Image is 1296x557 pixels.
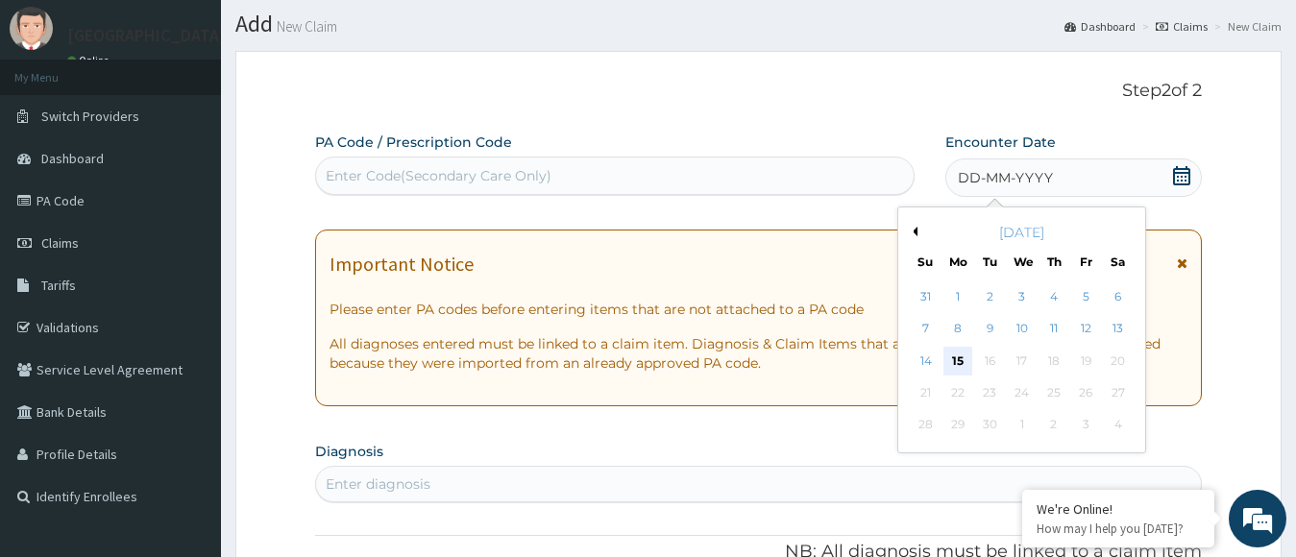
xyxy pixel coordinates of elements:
button: Previous Month [908,227,917,236]
div: Choose Sunday, September 14th, 2025 [912,347,941,375]
div: We [1014,254,1030,270]
div: Choose Monday, September 1st, 2025 [943,282,972,311]
small: New Claim [273,19,337,34]
div: Not available Friday, September 19th, 2025 [1071,347,1100,375]
div: Choose Wednesday, September 10th, 2025 [1007,315,1036,344]
label: PA Code / Prescription Code [315,133,512,152]
span: Claims [41,234,79,252]
div: Choose Monday, September 8th, 2025 [943,315,972,344]
div: Choose Saturday, September 13th, 2025 [1103,315,1132,344]
div: Not available Thursday, October 2nd, 2025 [1039,411,1068,440]
div: Fr [1078,254,1094,270]
div: Chat with us now [100,108,323,133]
span: Tariffs [41,277,76,294]
div: Sa [1110,254,1126,270]
img: d_794563401_company_1708531726252_794563401 [36,96,78,144]
div: Choose Thursday, September 4th, 2025 [1039,282,1068,311]
div: Not available Thursday, September 25th, 2025 [1039,378,1068,407]
div: Not available Saturday, September 20th, 2025 [1103,347,1132,375]
div: Th [1045,254,1062,270]
div: Not available Saturday, September 27th, 2025 [1103,378,1132,407]
div: Choose Sunday, September 7th, 2025 [912,315,941,344]
div: Enter diagnosis [326,474,430,494]
div: Not available Friday, October 3rd, 2025 [1071,411,1100,440]
div: Not available Tuesday, September 30th, 2025 [975,411,1004,440]
li: New Claim [1210,18,1282,35]
div: Enter Code(Secondary Care Only) [326,166,551,185]
div: Choose Friday, September 5th, 2025 [1071,282,1100,311]
h1: Important Notice [330,254,474,275]
div: Choose Tuesday, September 2nd, 2025 [975,282,1004,311]
span: We're online! [111,160,265,354]
div: Choose Saturday, September 6th, 2025 [1103,282,1132,311]
p: All diagnoses entered must be linked to a claim item. Diagnosis & Claim Items that are visible bu... [330,334,1188,373]
p: Step 2 of 2 [315,81,1203,102]
div: [DATE] [906,223,1137,242]
div: Not available Wednesday, October 1st, 2025 [1007,411,1036,440]
div: Tu [981,254,997,270]
h1: Add [235,12,1282,36]
div: Not available Wednesday, September 17th, 2025 [1007,347,1036,375]
a: Claims [1156,18,1208,35]
span: Dashboard [41,150,104,167]
div: Minimize live chat window [315,10,361,56]
label: Diagnosis [315,442,383,461]
div: Not available Monday, September 22nd, 2025 [943,378,972,407]
p: How may I help you today? [1037,521,1200,537]
a: Online [67,54,113,67]
div: Su [917,254,934,270]
div: Not available Monday, September 29th, 2025 [943,411,972,440]
label: Encounter Date [945,133,1056,152]
div: Not available Thursday, September 18th, 2025 [1039,347,1068,375]
div: Not available Sunday, September 28th, 2025 [912,411,941,440]
div: Not available Saturday, October 4th, 2025 [1103,411,1132,440]
div: Choose Monday, September 15th, 2025 [943,347,972,375]
span: Switch Providers [41,108,139,125]
div: month 2025-09 [910,281,1134,442]
div: Choose Friday, September 12th, 2025 [1071,315,1100,344]
a: Dashboard [1064,18,1136,35]
p: Please enter PA codes before entering items that are not attached to a PA code [330,300,1188,319]
div: Not available Wednesday, September 24th, 2025 [1007,378,1036,407]
textarea: Type your message and hit 'Enter' [10,361,366,428]
div: Not available Tuesday, September 16th, 2025 [975,347,1004,375]
span: DD-MM-YYYY [958,168,1053,187]
div: Choose Thursday, September 11th, 2025 [1039,315,1068,344]
div: Choose Wednesday, September 3rd, 2025 [1007,282,1036,311]
div: We're Online! [1037,500,1200,518]
div: Mo [949,254,966,270]
div: Not available Sunday, September 21st, 2025 [912,378,941,407]
div: Not available Tuesday, September 23rd, 2025 [975,378,1004,407]
div: Not available Friday, September 26th, 2025 [1071,378,1100,407]
div: Choose Sunday, August 31st, 2025 [912,282,941,311]
div: Choose Tuesday, September 9th, 2025 [975,315,1004,344]
img: User Image [10,7,53,50]
p: [GEOGRAPHIC_DATA] [67,27,226,44]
